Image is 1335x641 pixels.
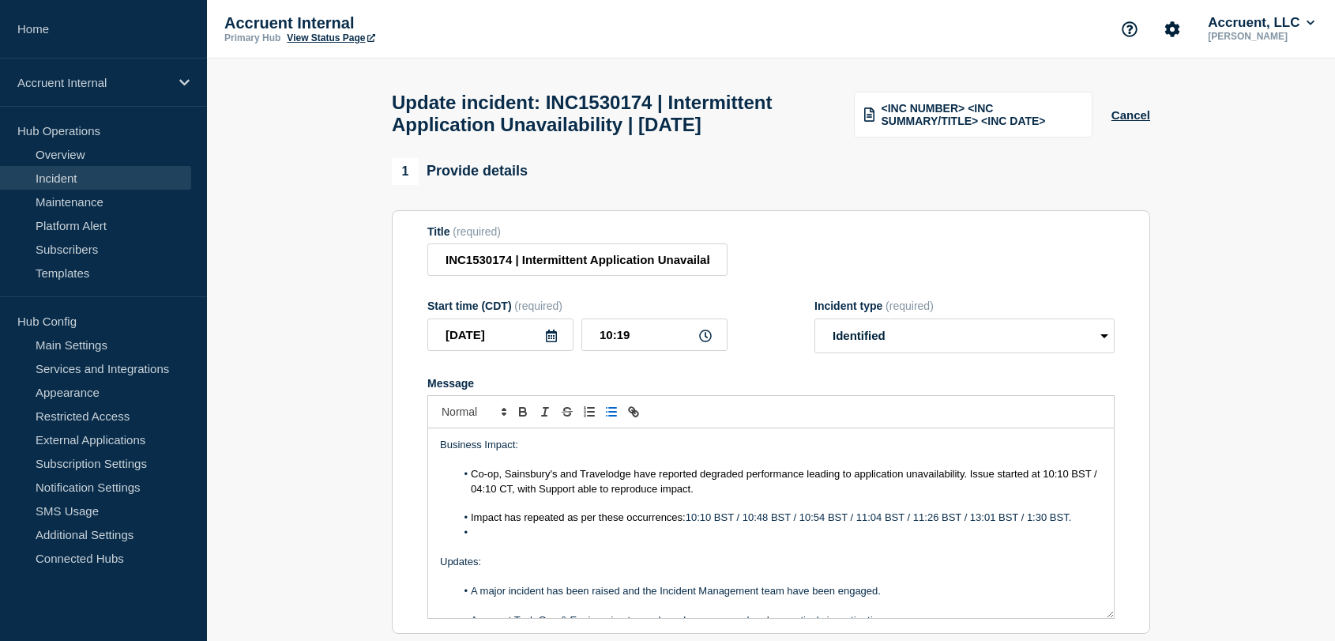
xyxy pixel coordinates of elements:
[514,300,562,312] span: (required)
[224,32,280,43] p: Primary Hub
[428,428,1114,618] div: Message
[512,402,534,421] button: Toggle bold text
[456,584,1103,598] li: A major incident has been raised and the Incident Management team have been engaged.
[456,613,1103,628] li: Accruent Tech Ops & Engineering teams have been engaged and are actively investigating.
[1113,13,1146,46] button: Support
[392,158,528,185] div: Provide details
[440,438,1102,452] p: Business Impact:
[427,319,573,351] input: YYYY-MM-DD
[600,402,622,421] button: Toggle bulleted list
[1111,108,1150,122] button: Cancel
[578,402,600,421] button: Toggle ordered list
[686,511,1072,523] span: 10:10 BST / 10:48 BST / 10:54 BST / 11:04 BST / 11:26 BST / 13:01 BST / 1:30 BST.
[17,76,169,89] p: Accruent Internal
[434,402,512,421] span: Font size
[440,555,1102,569] p: Updates:
[392,158,419,185] span: 1
[814,300,1115,312] div: Incident type
[534,402,556,421] button: Toggle italic text
[556,402,578,421] button: Toggle strikethrough text
[881,102,1081,127] span: <INC NUMBER> <INC SUMMARY/TITLE> <INC DATE>
[864,107,875,122] img: template icon
[427,300,728,312] div: Start time (CDT)
[886,300,934,312] span: (required)
[471,468,1100,494] span: Co-op, Sainsbury's and Travelodge have reported degraded performance leading to application unava...
[287,32,374,43] a: View Status Page
[581,319,728,351] input: HH:MM
[224,14,540,32] p: Accruent Internal
[471,511,686,523] span: Impact has repeated as per these occurrences:
[1205,31,1318,42] p: [PERSON_NAME]
[814,319,1115,353] select: Incident type
[1156,13,1189,46] button: Account settings
[453,225,501,238] span: (required)
[427,225,728,238] div: Title
[1205,15,1318,31] button: Accruent, LLC
[392,92,835,136] h1: Update incident: INC1530174 | Intermittent Application Unavailability | [DATE]
[622,402,645,421] button: Toggle link
[427,243,728,276] input: Title
[427,377,1115,390] div: Message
